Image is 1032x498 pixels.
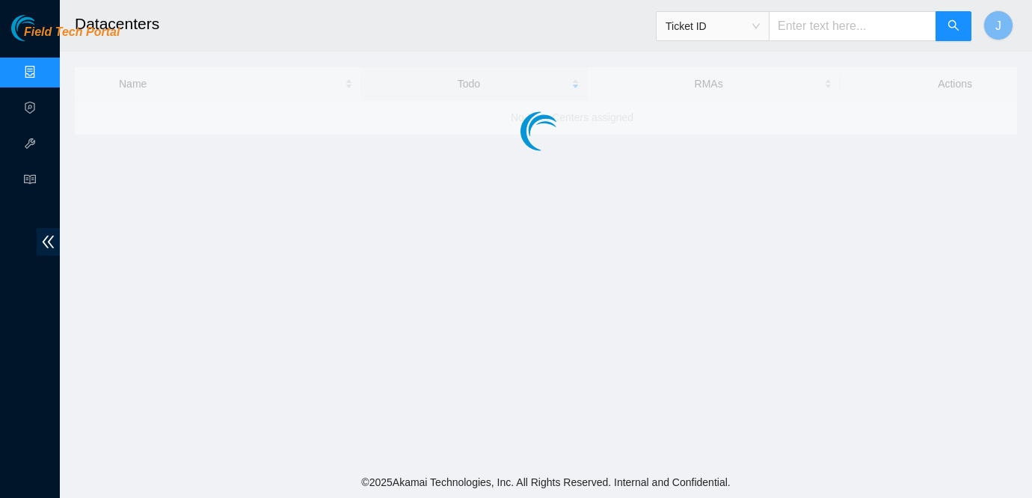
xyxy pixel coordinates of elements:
span: J [995,16,1001,35]
span: read [24,167,36,197]
a: Akamai TechnologiesField Tech Portal [11,27,120,46]
img: Akamai Technologies [11,15,76,41]
footer: © 2025 Akamai Technologies, Inc. All Rights Reserved. Internal and Confidential. [60,467,1032,498]
input: Enter text here... [769,11,936,41]
span: search [947,19,959,34]
button: J [983,10,1013,40]
button: search [936,11,971,41]
span: Ticket ID [666,15,760,37]
span: Field Tech Portal [24,25,120,40]
span: double-left [37,228,60,256]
